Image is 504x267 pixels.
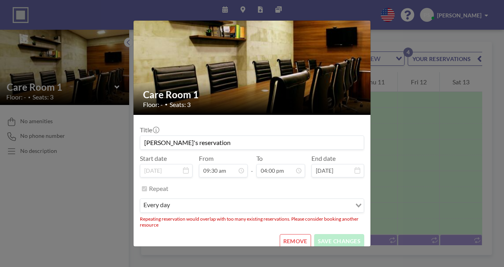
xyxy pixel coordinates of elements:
span: Seats: 3 [170,101,191,109]
input: (No title) [140,136,364,149]
label: From [199,154,214,162]
label: Repeat [149,185,168,193]
li: Repeating reservation would overlap with too many existing reservations. Please consider booking ... [140,216,364,228]
h2: Care Room 1 [143,89,362,101]
label: End date [311,154,336,162]
label: Start date [140,154,167,162]
button: SAVE CHANGES [314,234,364,248]
label: Title [140,126,158,134]
span: • [165,101,168,107]
button: REMOVE [280,234,311,248]
input: Search for option [172,200,351,211]
label: To [256,154,263,162]
div: Search for option [140,199,364,212]
span: every day [142,200,172,211]
span: - [251,157,253,175]
span: Floor: - [143,101,163,109]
